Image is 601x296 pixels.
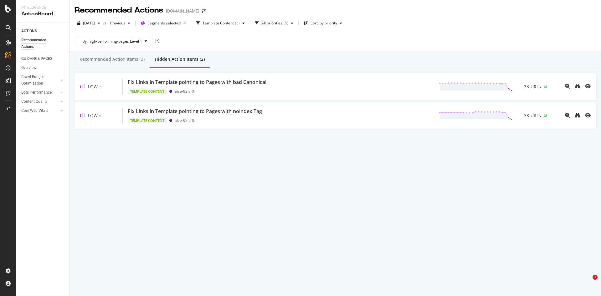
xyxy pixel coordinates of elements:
span: 3K URLs [524,112,541,119]
span: 1 [593,275,598,280]
a: GUIDANCE PAGES [21,55,65,62]
a: ACTIONS [21,28,65,34]
div: All priorities [261,21,282,25]
span: 3K URLs [524,84,541,90]
a: Core Web Vitals [21,107,59,114]
div: Content Quality [21,98,48,105]
a: binoculars [575,84,580,89]
a: binoculars [575,113,580,118]
span: Previous [108,20,125,26]
span: By: high-performing-pages Level 1 [82,39,142,44]
button: Previous [108,18,133,28]
a: Recommended Actions [21,37,65,50]
div: [DOMAIN_NAME] [166,8,199,14]
div: magnifying-glass-plus [565,84,570,89]
div: false - 92.8 % [173,89,195,94]
div: ACTIONS [21,28,37,34]
a: Crawl Budget Optimization [21,74,59,87]
div: Fix Links in Template pointing to Pages with noindex Tag [128,108,262,115]
div: magnifying-glass-plus [565,113,570,118]
div: Template Content [128,117,167,124]
div: Crawl Budget Optimization [21,74,54,87]
div: arrow-right-arrow-left [202,9,206,13]
button: All priorities(5) [253,18,296,28]
div: GUIDANCE PAGES [21,55,52,62]
div: Sort: by priority [311,21,337,25]
a: Bots Performance [21,89,59,96]
div: Core Web Vitals [21,107,48,114]
iframe: Intercom live chat [580,275,595,290]
div: Fix Links in Template pointing to Pages with bad Canonical [128,79,266,86]
img: Equal [99,86,101,88]
div: Hidden Action Items (2) [155,56,205,62]
span: 2025 Sep. 14th [83,20,95,26]
button: By: high-performing-pages Level 1 [77,36,152,46]
div: ( 5 ) [235,21,240,25]
img: Equal [99,115,101,117]
button: [DATE] [74,18,103,28]
button: Segments selected [138,18,188,28]
div: Intelligence [21,5,64,10]
div: Overview [21,65,36,71]
div: false - 92.9 % [173,118,195,123]
div: Template Content [203,21,234,25]
div: Template Content [128,88,167,95]
span: vs [103,20,108,26]
div: Recommended Actions [74,5,163,16]
a: Overview [21,65,65,71]
a: Content Quality [21,98,59,105]
div: eye [585,84,591,89]
div: Bots Performance [21,89,52,96]
button: Template Content(5) [194,18,247,28]
div: Recommended Action Items (3) [80,56,145,62]
span: Low [88,84,98,90]
button: Sort: by priority [301,18,345,28]
div: ActionBoard [21,10,64,18]
div: Recommended Actions [21,37,59,50]
span: Low [88,112,98,118]
span: Segments selected [147,20,181,26]
div: eye [585,113,591,118]
div: ( 5 ) [284,21,288,25]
